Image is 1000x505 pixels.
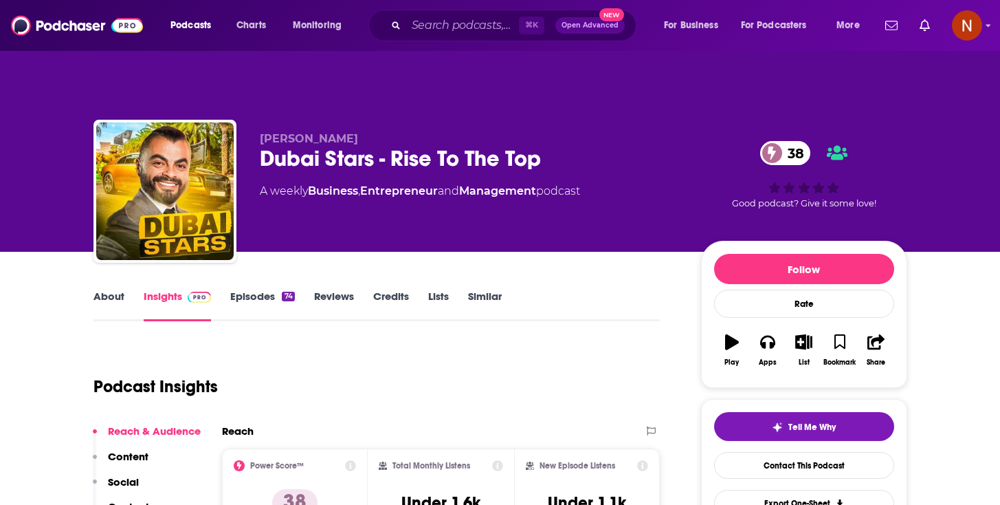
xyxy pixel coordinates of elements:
div: 74 [282,292,294,301]
p: Social [108,475,139,488]
div: A weekly podcast [260,183,580,200]
span: ⌘ K [519,17,544,34]
input: Search podcasts, credits, & more... [406,14,519,36]
button: Content [93,450,148,475]
span: Monitoring [293,16,342,35]
button: open menu [161,14,229,36]
a: Contact This Podcast [714,452,894,479]
button: open menu [827,14,877,36]
div: Play [724,358,739,367]
a: Show notifications dropdown [880,14,903,37]
span: For Business [664,16,718,35]
a: Reviews [314,290,354,321]
a: Entrepreneur [360,184,438,197]
button: List [786,325,821,375]
span: [PERSON_NAME] [260,132,358,145]
button: Apps [750,325,786,375]
h2: Total Monthly Listens [392,461,470,471]
a: InsightsPodchaser Pro [144,290,212,321]
span: 38 [774,141,811,165]
div: List [799,358,810,367]
div: 38Good podcast? Give it some love! [701,132,907,217]
div: Apps [759,358,777,367]
button: Bookmark [822,325,858,375]
p: Reach & Audience [108,425,201,438]
span: For Podcasters [741,16,807,35]
span: and [438,184,459,197]
button: Social [93,475,139,501]
a: Management [459,184,536,197]
button: Share [858,325,893,375]
h2: New Episode Listens [540,461,615,471]
a: 38 [760,141,811,165]
button: Play [714,325,750,375]
button: tell me why sparkleTell Me Why [714,412,894,441]
span: Charts [236,16,266,35]
a: Charts [227,14,274,36]
span: Logged in as AdelNBM [952,10,982,41]
button: open menu [732,14,827,36]
div: Bookmark [823,358,856,367]
a: Show notifications dropdown [914,14,935,37]
a: Episodes74 [230,290,294,321]
button: Follow [714,254,894,284]
img: Dubai Stars - Rise To The Top [96,122,234,260]
a: About [93,290,124,321]
img: Podchaser - Follow, Share and Rate Podcasts [11,12,143,39]
button: Open AdvancedNew [555,17,625,34]
a: Credits [373,290,409,321]
a: Similar [468,290,502,321]
div: Rate [714,290,894,318]
button: Reach & Audience [93,425,201,450]
button: open menu [283,14,359,36]
button: Show profile menu [952,10,982,41]
img: User Profile [952,10,982,41]
img: tell me why sparkle [772,422,783,433]
button: open menu [654,14,735,36]
div: Share [867,358,885,367]
a: Lists [428,290,449,321]
span: New [599,8,624,21]
a: Business [308,184,358,197]
div: Search podcasts, credits, & more... [381,10,649,41]
h2: Reach [222,425,254,438]
h1: Podcast Insights [93,376,218,397]
span: Podcasts [170,16,211,35]
span: Good podcast? Give it some love! [732,198,876,208]
span: Tell Me Why [788,422,836,433]
span: More [836,16,860,35]
h2: Power Score™ [250,461,304,471]
p: Content [108,450,148,463]
span: , [358,184,360,197]
span: Open Advanced [562,22,619,29]
img: Podchaser Pro [188,292,212,303]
